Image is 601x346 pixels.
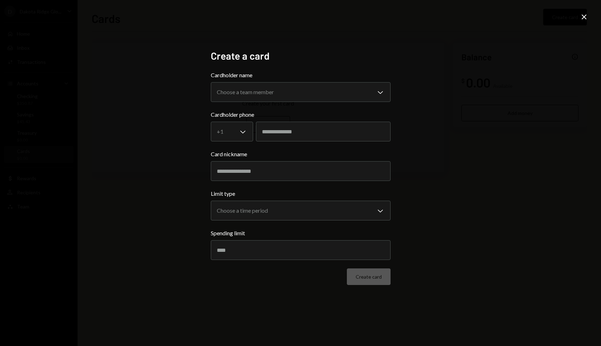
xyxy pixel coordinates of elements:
label: Cardholder name [211,71,391,79]
button: Limit type [211,201,391,220]
label: Limit type [211,189,391,198]
button: Cardholder name [211,82,391,102]
h2: Create a card [211,49,391,63]
label: Cardholder phone [211,110,391,119]
label: Card nickname [211,150,391,158]
label: Spending limit [211,229,391,237]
